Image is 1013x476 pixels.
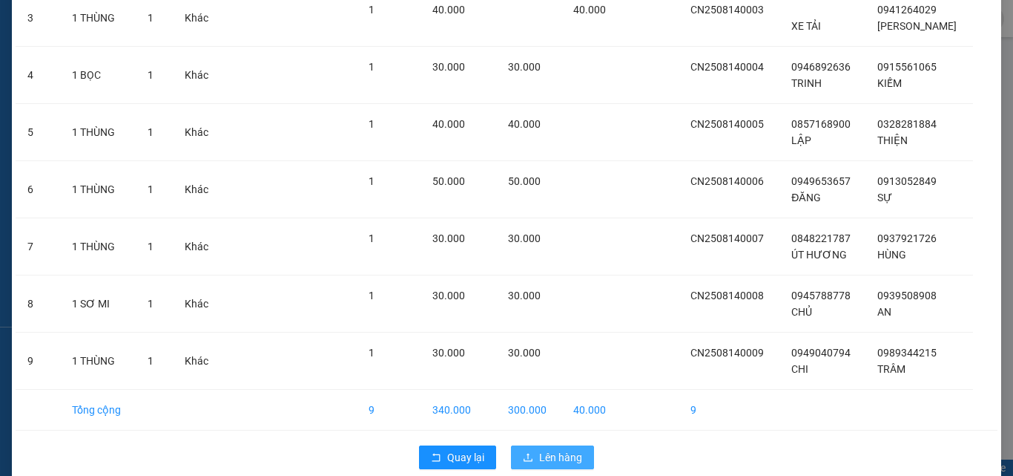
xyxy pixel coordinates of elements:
[877,20,957,32] span: [PERSON_NAME]
[173,276,222,333] td: Khác
[508,232,541,244] span: 30.000
[690,232,764,244] span: CN2508140007
[877,363,905,375] span: TRÂM
[60,218,136,276] td: 1 THÙNG
[877,306,891,318] span: AN
[679,390,779,431] td: 9
[148,12,154,24] span: 1
[447,449,484,466] span: Quay lại
[690,347,764,359] span: CN2508140009
[561,390,620,431] td: 40.000
[173,161,222,218] td: Khác
[877,61,937,73] span: 0915561065
[431,452,441,464] span: rollback
[369,290,374,301] span: 1
[432,61,465,73] span: 30.000
[60,276,136,333] td: 1 SƠ MI
[791,192,820,203] span: ĐĂNG
[432,4,465,16] span: 40.000
[60,333,136,390] td: 1 THÙNG
[148,355,154,367] span: 1
[432,175,465,187] span: 50.000
[16,333,60,390] td: 9
[791,118,851,130] span: 0857168900
[16,276,60,333] td: 8
[16,104,60,161] td: 5
[173,104,222,161] td: Khác
[523,452,533,464] span: upload
[60,47,136,104] td: 1 BỌC
[877,118,937,130] span: 0328281884
[877,249,906,261] span: HÙNG
[791,61,851,73] span: 0946892636
[877,232,937,244] span: 0937921726
[432,290,465,301] span: 30.000
[877,347,937,359] span: 0989344215
[16,161,60,218] td: 6
[508,61,541,73] span: 30.000
[511,446,594,469] button: uploadLên hàng
[173,218,222,276] td: Khác
[690,61,764,73] span: CN2508140004
[16,47,60,104] td: 4
[877,175,937,187] span: 0913052849
[148,183,154,195] span: 1
[791,290,851,301] span: 0945788778
[508,175,541,187] span: 50.000
[369,118,374,130] span: 1
[369,4,374,16] span: 1
[877,4,937,16] span: 0941264029
[16,218,60,276] td: 7
[690,175,764,187] span: CN2508140006
[432,232,465,244] span: 30.000
[60,161,136,218] td: 1 THÙNG
[173,47,222,104] td: Khác
[432,347,465,359] span: 30.000
[877,77,902,89] span: KIẾM
[539,449,582,466] span: Lên hàng
[60,390,136,431] td: Tổng cộng
[420,390,497,431] td: 340.000
[173,333,222,390] td: Khác
[791,232,851,244] span: 0848221787
[791,306,812,318] span: CHỦ
[369,347,374,359] span: 1
[690,290,764,301] span: CN2508140008
[877,192,892,203] span: SỰ
[508,118,541,130] span: 40.000
[148,298,154,310] span: 1
[573,4,606,16] span: 40.000
[419,446,496,469] button: rollbackQuay lại
[690,4,764,16] span: CN2508140003
[148,69,154,81] span: 1
[791,249,847,261] span: ÚT HƯƠNG
[496,390,561,431] td: 300.000
[791,77,822,89] span: TRINH
[791,175,851,187] span: 0949653657
[877,134,908,146] span: THIỆN
[60,104,136,161] td: 1 THÙNG
[148,126,154,138] span: 1
[369,232,374,244] span: 1
[791,20,821,32] span: XE TẢI
[369,175,374,187] span: 1
[148,241,154,252] span: 1
[791,363,808,375] span: CHI
[369,61,374,73] span: 1
[791,134,811,146] span: LẬP
[508,347,541,359] span: 30.000
[508,290,541,301] span: 30.000
[357,390,420,431] td: 9
[791,347,851,359] span: 0949040794
[432,118,465,130] span: 40.000
[690,118,764,130] span: CN2508140005
[877,290,937,301] span: 0939508908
